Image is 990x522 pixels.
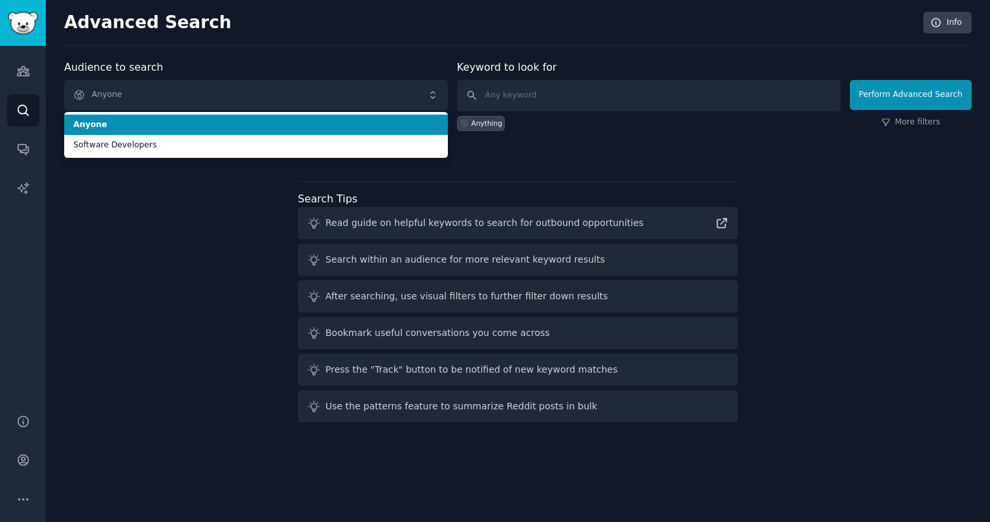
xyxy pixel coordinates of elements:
div: After searching, use visual filters to further filter down results [325,289,608,303]
div: Press the "Track" button to be notified of new keyword matches [325,363,617,377]
h2: Advanced Search [64,12,916,33]
div: Bookmark useful conversations you come across [325,326,550,340]
span: Software Developers [73,140,439,151]
label: Search Tips [298,193,357,205]
label: Keyword to look for [457,61,557,73]
a: Info [923,12,972,34]
div: Use the patterns feature to summarize Reddit posts in bulk [325,400,597,413]
input: Any keyword [457,80,841,111]
ul: Anyone [64,112,448,158]
button: Anyone [64,80,448,110]
label: Audience to search [64,61,163,73]
div: Read guide on helpful keywords to search for outbound opportunities [325,216,644,230]
div: Anything [471,119,502,128]
img: GummySearch logo [8,12,38,35]
button: Perform Advanced Search [850,80,972,110]
div: Search within an audience for more relevant keyword results [325,253,605,267]
span: Anyone [73,119,439,131]
a: More filters [881,117,940,128]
